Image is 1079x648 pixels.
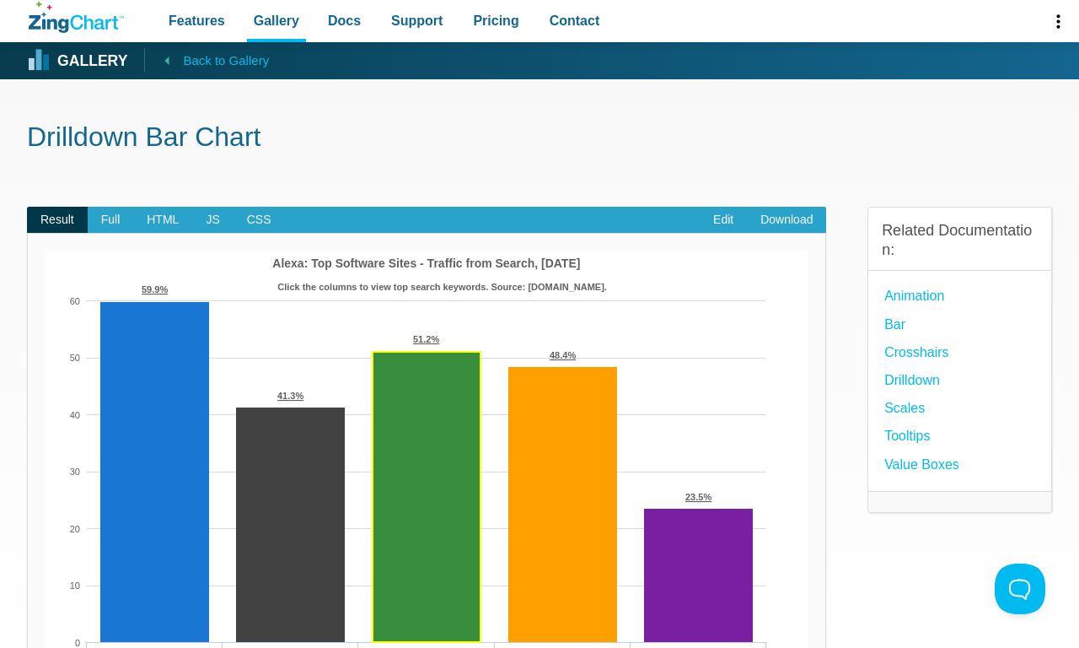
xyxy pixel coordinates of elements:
span: Contact [550,9,600,32]
a: Bar [884,313,905,336]
strong: Gallery [57,54,127,69]
span: Result [27,207,88,234]
a: Drilldown [884,369,940,391]
a: Download [747,207,826,234]
a: Value Boxes [884,453,959,476]
span: Support [391,9,443,32]
a: Crosshairs [884,341,948,364]
span: CSS [234,207,285,234]
span: HTML [133,207,192,234]
span: Features [169,9,225,32]
a: ZingChart Logo. Click to return to the homepage [29,2,124,33]
span: Docs [328,9,361,32]
a: Tooltips [884,424,930,447]
span: Pricing [473,9,518,32]
a: Gallery [29,48,127,73]
a: Scales [884,397,925,419]
a: Edit [700,207,747,234]
h1: Drilldown Bar Chart [27,120,1052,158]
a: Back to Gallery [144,48,269,72]
span: JS [192,207,233,234]
a: Animation [884,284,944,307]
iframe: Toggle Customer Support [995,564,1045,614]
span: Full [88,207,134,234]
span: Back to Gallery [183,50,269,72]
span: Gallery [254,9,299,32]
h3: Related Documentation: [882,221,1038,261]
